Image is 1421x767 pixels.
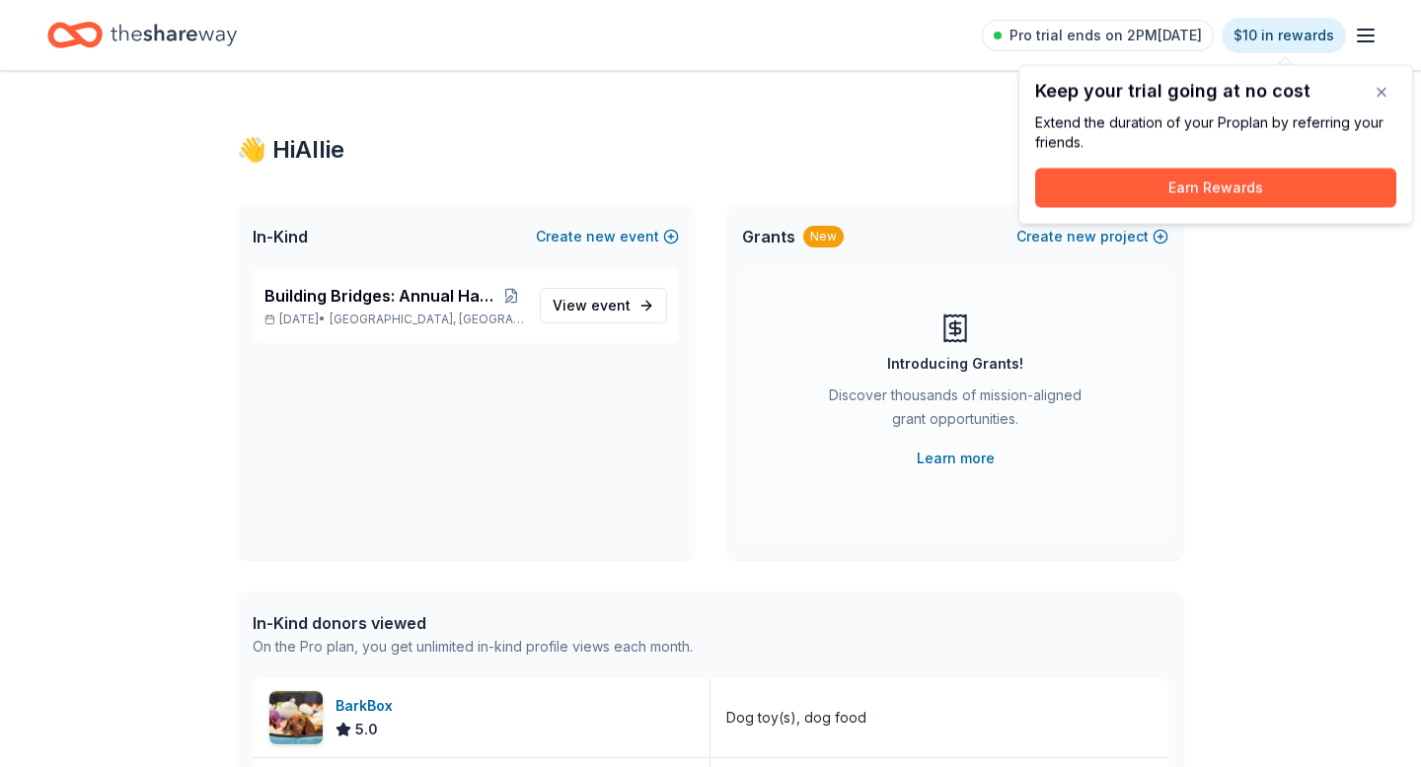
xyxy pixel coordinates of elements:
[1222,18,1346,53] a: $10 in rewards
[586,225,616,248] span: new
[269,691,323,744] img: Image for BarkBox
[47,12,237,58] a: Home
[336,694,401,718] div: BarkBox
[1035,82,1396,102] div: Keep your trial going at no cost
[1035,113,1396,153] div: Extend the duration of your Pro plan by referring your friends.
[536,225,679,248] button: Createnewevent
[742,225,795,248] span: Grants
[330,312,524,327] span: [GEOGRAPHIC_DATA], [GEOGRAPHIC_DATA]
[591,297,631,314] span: event
[237,134,1184,166] div: 👋 Hi Allie
[1067,225,1096,248] span: new
[264,284,499,308] span: Building Bridges: Annual Hanukkah Celebration
[1010,24,1202,47] span: Pro trial ends on 2PM[DATE]
[887,352,1023,376] div: Introducing Grants!
[1016,225,1168,248] button: Createnewproject
[1035,169,1396,208] button: Earn Rewards
[821,383,1089,439] div: Discover thousands of mission-aligned grant opportunities.
[355,718,378,741] span: 5.0
[253,611,693,635] div: In-Kind donors viewed
[253,635,693,659] div: On the Pro plan, you get unlimited in-kind profile views each month.
[553,294,631,317] span: View
[253,225,308,248] span: In-Kind
[982,20,1214,51] a: Pro trial ends on 2PM[DATE]
[726,706,866,730] div: Dog toy(s), dog food
[264,312,524,327] p: [DATE] •
[540,288,667,323] a: View event
[803,226,844,247] div: New
[917,447,995,470] a: Learn more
